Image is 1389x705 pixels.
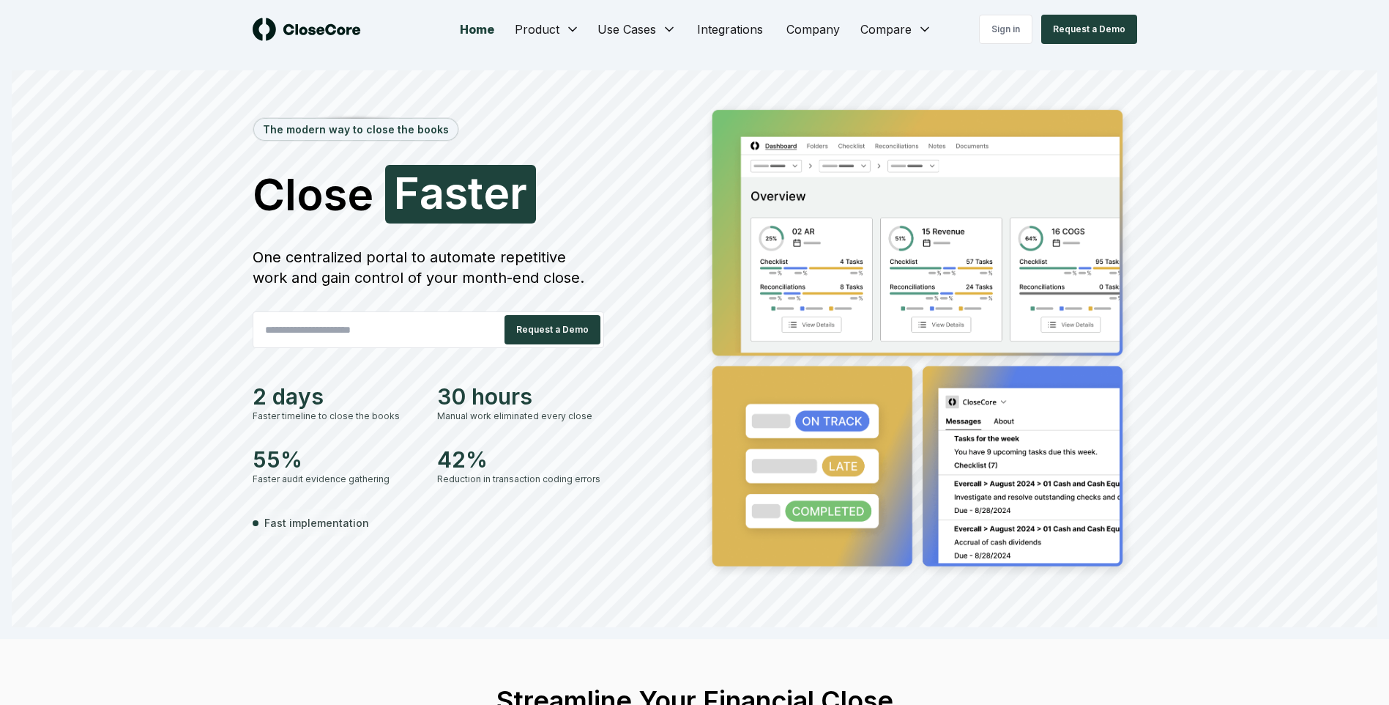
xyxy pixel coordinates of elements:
[506,15,589,44] button: Product
[253,410,420,423] div: Faster timeline to close the books
[253,247,604,288] div: One centralized portal to automate repetitive work and gain control of your month-end close.
[437,410,604,423] div: Manual work eliminated every close
[254,119,458,140] div: The modern way to close the books
[253,172,373,216] span: Close
[394,171,420,215] span: F
[597,21,656,38] span: Use Cases
[852,15,941,44] button: Compare
[437,383,604,410] div: 30 hours
[253,18,361,41] img: logo
[860,21,912,38] span: Compare
[444,171,468,215] span: s
[448,15,506,44] a: Home
[589,15,685,44] button: Use Cases
[504,315,600,344] button: Request a Demo
[253,446,420,473] div: 55%
[483,171,510,215] span: e
[510,171,527,215] span: r
[253,473,420,486] div: Faster audit evidence gathering
[264,515,369,531] span: Fast implementation
[685,15,775,44] a: Integrations
[253,383,420,410] div: 2 days
[420,171,444,215] span: a
[1041,15,1137,44] button: Request a Demo
[437,473,604,486] div: Reduction in transaction coding errors
[775,15,852,44] a: Company
[701,100,1137,582] img: Jumbotron
[437,446,604,473] div: 42%
[979,15,1032,44] a: Sign in
[515,21,559,38] span: Product
[468,171,483,215] span: t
